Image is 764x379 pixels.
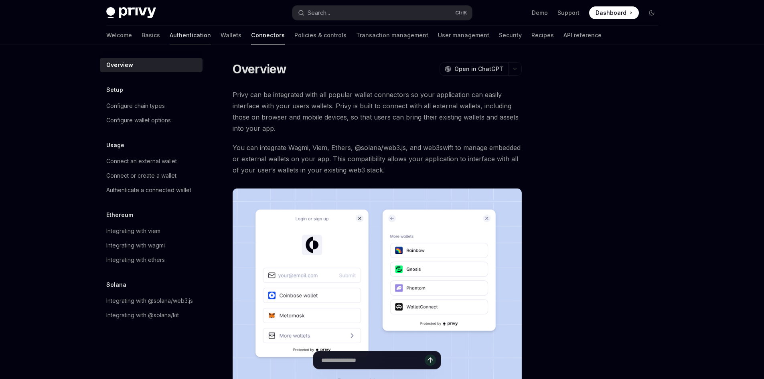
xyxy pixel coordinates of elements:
a: User management [438,26,489,45]
div: Configure wallet options [106,116,171,125]
a: API reference [563,26,602,45]
div: Search... [308,8,330,18]
a: Policies & controls [294,26,347,45]
a: Integrating with wagmi [100,238,203,253]
span: Privy can be integrated with all popular wallet connectors so your application can easily interfa... [233,89,522,134]
span: You can integrate Wagmi, Viem, Ethers, @solana/web3.js, and web3swift to manage embedded or exter... [233,142,522,176]
a: Authenticate a connected wallet [100,183,203,197]
span: Open in ChatGPT [454,65,503,73]
a: Support [557,9,580,17]
button: Search...CtrlK [292,6,472,20]
span: Ctrl K [455,10,467,16]
img: dark logo [106,7,156,18]
a: Dashboard [589,6,639,19]
a: Integrating with ethers [100,253,203,267]
span: Dashboard [596,9,626,17]
div: Overview [106,60,133,70]
a: Authentication [170,26,211,45]
a: Configure wallet options [100,113,203,128]
div: Configure chain types [106,101,165,111]
a: Security [499,26,522,45]
div: Integrating with wagmi [106,241,165,250]
a: Transaction management [356,26,428,45]
div: Connect an external wallet [106,156,177,166]
a: Recipes [531,26,554,45]
div: Integrating with ethers [106,255,165,265]
a: Connect or create a wallet [100,168,203,183]
a: Configure chain types [100,99,203,113]
h5: Ethereum [106,210,133,220]
a: Basics [142,26,160,45]
a: Integrating with @solana/kit [100,308,203,322]
a: Overview [100,58,203,72]
button: Send message [425,355,436,366]
div: Integrating with @solana/kit [106,310,179,320]
h5: Setup [106,85,123,95]
div: Integrating with viem [106,226,160,236]
div: Authenticate a connected wallet [106,185,191,195]
a: Integrating with @solana/web3.js [100,294,203,308]
a: Connectors [251,26,285,45]
h5: Usage [106,140,124,150]
a: Connect an external wallet [100,154,203,168]
a: Demo [532,9,548,17]
a: Integrating with viem [100,224,203,238]
h5: Solana [106,280,126,290]
div: Integrating with @solana/web3.js [106,296,193,306]
a: Wallets [221,26,241,45]
a: Welcome [106,26,132,45]
h1: Overview [233,62,287,76]
div: Connect or create a wallet [106,171,176,180]
button: Toggle dark mode [645,6,658,19]
button: Open in ChatGPT [440,62,508,76]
